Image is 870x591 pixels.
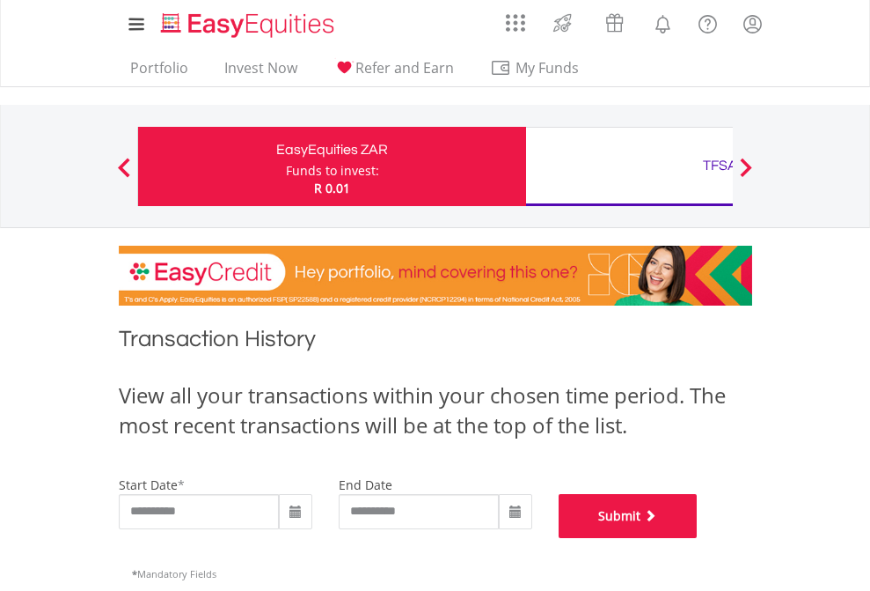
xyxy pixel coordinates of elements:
[640,4,685,40] a: Notifications
[494,4,537,33] a: AppsGrid
[355,58,454,78] span: Refer and Earn
[286,162,379,180] div: Funds to invest:
[685,4,730,40] a: FAQ's and Support
[326,59,461,86] a: Refer and Earn
[132,567,216,580] span: Mandatory Fields
[119,476,178,493] label: start date
[119,323,752,363] h1: Transaction History
[123,59,195,86] a: Portfolio
[314,180,350,196] span: R 0.01
[589,4,640,37] a: Vouchers
[506,13,525,33] img: grid-menu-icon.svg
[119,246,752,306] img: EasyCredit Promotion Banner
[157,11,341,40] img: EasyEquities_Logo.png
[730,4,775,43] a: My Profile
[728,166,764,184] button: Next
[559,494,698,538] button: Submit
[548,9,577,37] img: thrive-v2.svg
[490,56,605,79] span: My Funds
[149,137,515,162] div: EasyEquities ZAR
[106,166,142,184] button: Previous
[154,4,341,40] a: Home page
[339,476,392,493] label: end date
[119,380,752,441] div: View all your transactions within your chosen time period. The most recent transactions will be a...
[600,9,629,37] img: vouchers-v2.svg
[217,59,304,86] a: Invest Now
